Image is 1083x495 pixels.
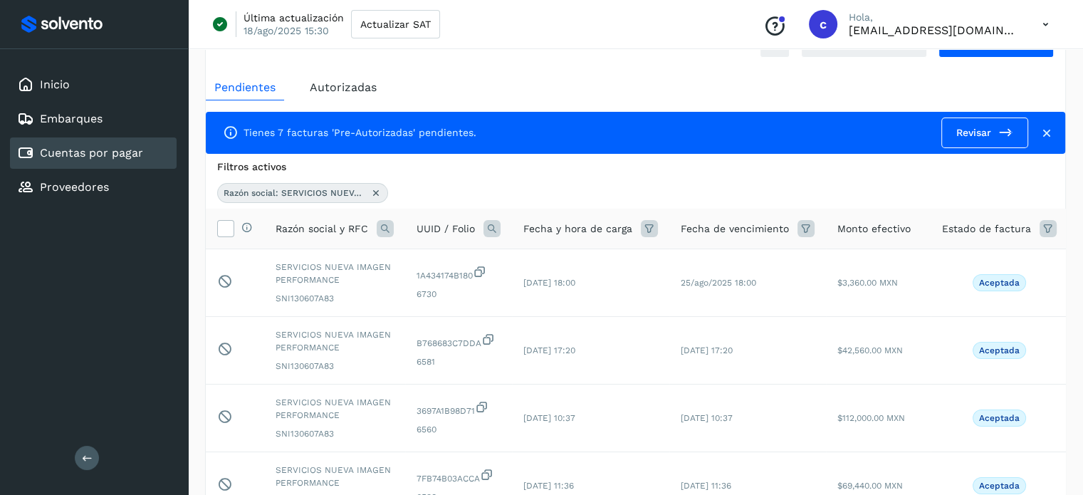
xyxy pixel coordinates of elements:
a: Revisar [941,118,1028,148]
button: Actualizar SAT [351,10,440,38]
p: Aceptada [979,481,1020,491]
span: 6581 [417,355,501,368]
a: Embarques [40,112,103,125]
span: [DATE] 18:00 [523,278,575,288]
p: Aceptada [979,278,1020,288]
span: SNI130607A83 [276,427,394,440]
span: [DATE] 17:20 [681,345,733,355]
span: Fecha de vencimiento [681,222,789,236]
span: 3697A1B98D71 [417,400,501,417]
span: B768683C7DDA [417,333,501,350]
span: Estado de factura [942,222,1031,236]
span: SERVICIOS NUEVA IMAGEN PERFORMANCE [276,261,394,286]
span: Monto efectivo [837,222,911,236]
span: 7FB74B03ACCA [417,468,501,485]
p: 18/ago/2025 15:30 [244,24,329,37]
div: Razón social: SERVICIOS NUEVA IMAGEN [217,183,388,203]
p: Aceptada [979,345,1020,355]
span: Pendientes [214,80,276,94]
a: Cuentas por pagar [40,146,143,160]
div: Tienes 7 facturas 'Pre-Autorizadas' pendientes. [223,125,476,140]
span: Razón social: SERVICIOS NUEVA IMAGEN [224,187,366,199]
span: [DATE] 10:37 [681,413,733,423]
div: Proveedores [10,172,177,203]
span: [DATE] 17:20 [523,345,575,355]
a: Inicio [40,78,70,91]
p: Última actualización [244,11,344,24]
span: Fecha y hora de carga [523,222,632,236]
span: $3,360.00 MXN [837,278,898,288]
p: cxp1@53cargo.com [849,24,1020,37]
span: SERVICIOS NUEVA IMAGEN PERFORMANCE [276,464,394,489]
span: [DATE] 11:36 [681,481,731,491]
span: 6730 [417,288,501,301]
span: [DATE] 11:36 [523,481,574,491]
span: Autorizadas [310,80,377,94]
div: Embarques [10,103,177,135]
p: Hola, [849,11,1020,24]
span: $42,560.00 MXN [837,345,903,355]
div: Filtros activos [217,160,1054,174]
span: SNI130607A83 [276,292,394,305]
span: [DATE] 10:37 [523,413,575,423]
span: Razón social y RFC [276,222,368,236]
span: SERVICIOS NUEVA IMAGEN PERFORMANCE [276,396,394,422]
span: $69,440.00 MXN [837,481,903,491]
span: 6560 [417,423,501,436]
div: Inicio [10,69,177,100]
span: 1A434174B180 [417,265,501,282]
div: Cuentas por pagar [10,137,177,169]
span: SNI130607A83 [276,360,394,372]
span: 25/ago/2025 18:00 [681,278,756,288]
span: SERVICIOS NUEVA IMAGEN PERFORMANCE [276,328,394,354]
a: Proveedores [40,180,109,194]
span: Actualizar SAT [360,19,431,29]
span: $112,000.00 MXN [837,413,905,423]
span: UUID / Folio [417,222,475,236]
p: Aceptada [979,413,1020,423]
